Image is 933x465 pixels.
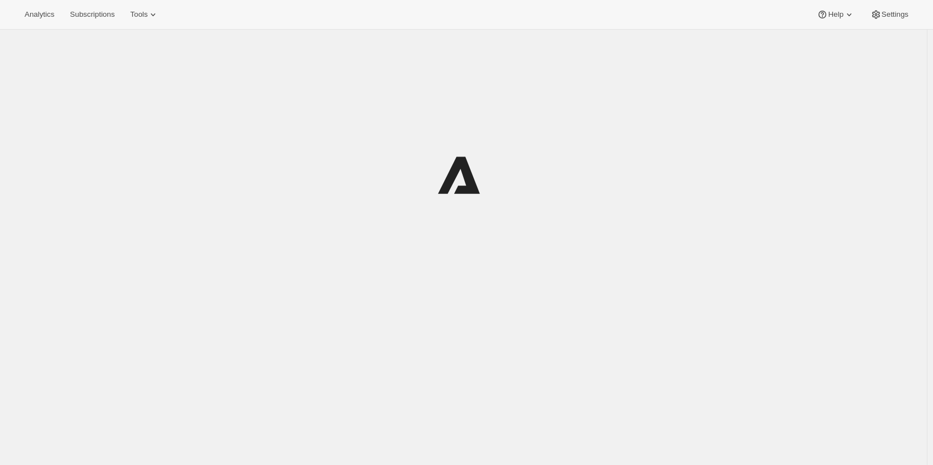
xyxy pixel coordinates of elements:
span: Subscriptions [70,10,115,19]
button: Help [810,7,861,22]
span: Analytics [25,10,54,19]
button: Analytics [18,7,61,22]
span: Settings [882,10,908,19]
button: Subscriptions [63,7,121,22]
button: Tools [123,7,165,22]
button: Settings [864,7,915,22]
span: Tools [130,10,147,19]
span: Help [828,10,843,19]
